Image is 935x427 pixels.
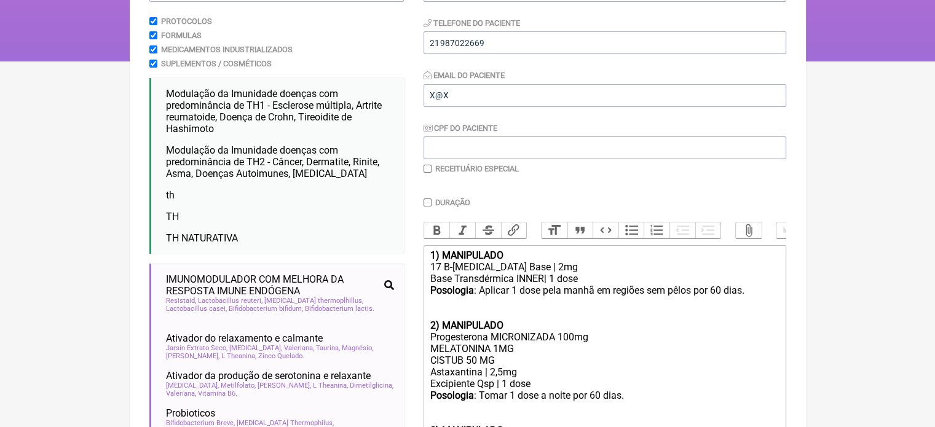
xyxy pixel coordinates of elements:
label: Telefone do Paciente [424,18,520,28]
label: Suplementos / Cosméticos [161,59,272,68]
span: Bifidobacterium Breve [166,419,235,427]
div: : Tomar 1 dose a noite por 60 dias. [430,390,779,425]
div: Excipiente Qsp | 1 dose [430,378,779,390]
span: Probioticos [166,407,215,419]
button: Code [593,222,618,238]
span: Bifidobacterium bifidum [229,305,303,313]
button: Attach Files [736,222,762,238]
div: Progesterona MICRONIZADA 100mg MELATONINA 1MG CISTUB 50 MG Astaxantina | 2,5mg [430,331,779,378]
span: Ativador do relaxamento e calmante [166,332,323,344]
span: [PERSON_NAME] [258,382,311,390]
label: Receituário Especial [435,164,519,173]
label: Duração [435,198,470,207]
span: Zinco Quelado [258,352,304,360]
button: Decrease Level [669,222,695,238]
span: Modulação da Imunidade doenças com predominância de TH1 - Esclerose múltipla, Artrite reumatoide,... [166,88,382,135]
span: L Theanina [313,382,348,390]
span: L Theanina [221,352,256,360]
label: Protocolos [161,17,212,26]
label: Formulas [161,31,202,40]
span: Metilfolato [221,382,256,390]
button: Bold [424,222,450,238]
span: Modulação da Imunidade doenças com predominância de TH2 - Câncer, Dermatite, Rinite, Asma, Doença... [166,144,379,179]
span: [MEDICAL_DATA] Thermophilus [237,419,334,427]
div: 17 B-[MEDICAL_DATA] Base | 2mg [430,261,779,273]
strong: Posologia [430,284,473,296]
span: Taurina [316,344,340,352]
span: TH [166,211,179,222]
span: IMUNOMODULADOR COM MELHORA DA RESPOSTA IMUNE ENDÓGENA [166,273,379,297]
button: Increase Level [695,222,721,238]
button: Undo [776,222,802,238]
span: TH NATURATIVA [166,232,238,244]
span: [PERSON_NAME] [166,352,219,360]
span: Bifidobacterium lactis [305,305,374,313]
div: Base Transdérmica INNER| 1 dose [430,273,779,284]
strong: 2) MANIPULADO [430,319,503,331]
label: Medicamentos Industrializados [161,45,293,54]
button: Quote [567,222,593,238]
span: [MEDICAL_DATA] [166,382,219,390]
span: Dimetilglicina [350,382,393,390]
span: [MEDICAL_DATA] thermoplhillus [264,297,363,305]
span: Valeriana [284,344,314,352]
span: Jarsin Extrato Seco [166,344,227,352]
strong: 1) MANIPULADO [430,249,503,261]
button: Strikethrough [475,222,501,238]
span: Vitamina B6 [198,390,237,398]
label: Email do Paciente [424,71,505,80]
div: : Aplicar 1 dose pela manhã em regiões sem pêlos por 60 dias. [430,284,779,319]
span: Ativador da produção de serotonina e relaxante [166,370,371,382]
strong: Posologia [430,390,473,401]
button: Bullets [618,222,644,238]
span: Magnésio [342,344,373,352]
label: CPF do Paciente [424,123,497,133]
span: th [166,189,175,201]
span: [MEDICAL_DATA] [229,344,282,352]
button: Italic [449,222,475,238]
button: Numbers [644,222,669,238]
span: Lactobacillus casei [166,305,227,313]
button: Link [501,222,527,238]
span: Lactobacillus reuteri [198,297,262,305]
button: Heading [542,222,567,238]
span: Resistaid [166,297,196,305]
span: Valeriana [166,390,196,398]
